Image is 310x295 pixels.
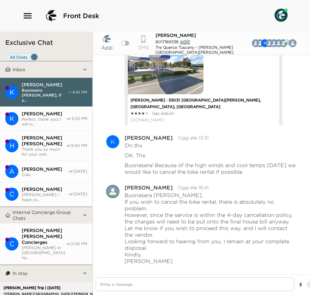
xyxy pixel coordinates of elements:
span: [PERSON_NAME] [155,32,196,38]
div: Andrew Bosomworth [5,165,18,178]
span: 8017186538 [155,39,179,44]
p: Internal Concierge Group Chats [12,209,81,221]
p: On thx [125,142,142,149]
span: [PERSON_NAME] [PERSON_NAME] [22,135,66,147]
img: A [106,185,119,198]
span: Buonasera [PERSON_NAME], If y... [22,88,67,103]
span: [PERSON_NAME] [22,166,68,172]
span: [PERSON_NAME] [PERSON_NAME] Concierges [22,227,66,245]
p: In stay [12,270,28,276]
div: Tre Querce Tuscany - [PERSON_NAME][GEOGRAPHIC_DATA][PERSON_NAME] [155,45,271,55]
p: Buonasera! Because of the high winds and cool temps [DATE] we would like to cancel the bike renta... [125,162,297,175]
div: Hays Holladay [5,139,18,152]
span: Ciao [22,172,68,177]
div: H [5,139,18,152]
div: C [5,237,18,251]
button: Show templates [298,279,303,291]
img: C [289,39,297,47]
button: CKCBGDKSA [273,37,302,50]
div: C [5,188,18,201]
div: K [5,86,18,99]
span: 4:41 PM [72,90,87,95]
span: 5:40 PM [71,143,87,148]
p: Buonasera [PERSON_NAME], If you wish to cancel the bike rental, there is absolutely no problem. H... [125,192,297,264]
button: In stay [11,265,83,281]
h3: Exclusive Chat [5,38,53,46]
span: [PERSON_NAME] [22,186,68,192]
div: Casali di Casole Concierge Team [5,188,18,201]
div: Casali di Casole [5,237,18,251]
time: 2025-10-01T11:31:07.665Z [178,135,209,141]
time: 2025-10-01T14:41:32.884Z [178,185,209,191]
span: Perfect, thank you! I will in... [22,117,66,127]
div: Kip Wadsworth [5,86,18,99]
span: [PERSON_NAME] [22,82,67,88]
div: Kip Wadsworth [106,135,119,148]
p: OK. Thx [125,152,145,159]
button: Internal Concierge Group Chats [11,207,83,223]
p: SMS [138,44,149,51]
span: Front Desk [63,11,99,20]
p: [PERSON_NAME] Trip | [DATE] [2,286,144,290]
span: [DATE] [73,192,87,197]
span: [PERSON_NAME] [22,111,66,117]
img: User [274,9,288,22]
textarea: Write a message [96,278,294,291]
div: Casali di Casole Concierge Team [289,39,297,47]
label: Set all destinations [5,53,38,61]
div: [PERSON_NAME] [125,135,173,140]
p: Inbox [12,67,25,73]
p: App [101,44,113,51]
span: Thank you so much for your und... [22,147,66,157]
span: [PERSON_NAME], I hope yo... [22,192,68,202]
div: Arianna Paluffi [106,185,119,198]
span: [DATE] [73,169,87,174]
button: Inbox [11,61,83,78]
div: K [5,112,18,125]
a: Allegato [131,117,276,123]
img: logo [43,8,59,24]
div: [PERSON_NAME] [125,185,173,190]
span: 2:06 PM [71,241,87,247]
span: 3:02 PM [71,116,87,121]
div: K [107,135,119,148]
div: A [5,165,18,178]
div: Kelley Anderson [5,112,18,125]
span: [PERSON_NAME] in [GEOGRAPHIC_DATA] ha... [22,245,66,260]
span: edit [180,38,190,45]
